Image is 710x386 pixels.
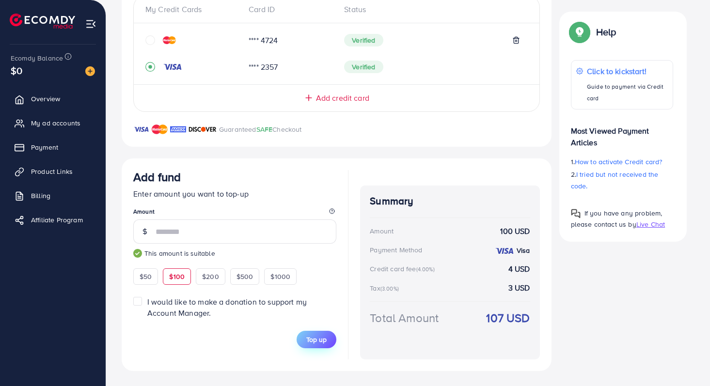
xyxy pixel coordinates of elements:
div: Card ID [241,4,336,15]
img: logo [10,14,75,29]
span: $0 [11,63,22,77]
strong: 100 USD [500,226,530,237]
svg: circle [145,35,155,45]
p: Enter amount you want to top-up [133,188,336,200]
p: 1. [571,156,674,168]
span: Product Links [31,167,73,176]
span: Top up [306,335,327,344]
legend: Amount [133,207,336,219]
h4: Summary [370,195,530,207]
strong: 107 USD [486,309,530,326]
small: (4.00%) [416,265,435,273]
img: brand [152,124,168,135]
img: image [85,66,95,76]
img: menu [85,18,96,30]
strong: Visa [517,246,530,255]
strong: 3 USD [508,282,530,293]
span: $50 [140,272,152,281]
span: Verified [344,34,383,46]
h3: Add fund [133,170,181,184]
img: brand [170,124,186,135]
span: $500 [237,272,253,281]
svg: record circle [145,62,155,72]
span: Verified [344,61,383,73]
a: Affiliate Program [7,210,98,230]
span: Affiliate Program [31,215,83,225]
div: Payment Method [370,245,422,255]
img: brand [189,124,217,135]
span: $200 [202,272,219,281]
strong: 4 USD [508,263,530,275]
span: SAFE [256,124,273,134]
iframe: Chat [669,342,703,379]
p: Most Viewed Payment Articles [571,117,674,148]
span: Payment [31,142,58,152]
p: Guaranteed Checkout [219,124,302,135]
span: $1000 [270,272,290,281]
img: brand [133,124,149,135]
p: Guide to payment via Credit card [587,81,668,104]
span: Live Chat [636,219,665,229]
div: Credit card fee [370,264,438,274]
div: Total Amount [370,309,439,326]
a: Overview [7,89,98,108]
span: How to activate Credit card? [575,157,662,167]
img: credit [495,247,514,255]
span: Overview [31,94,60,104]
img: Popup guide [571,23,588,41]
img: credit [163,63,182,71]
img: guide [133,249,142,258]
img: credit [163,36,176,44]
span: Ecomdy Balance [11,53,63,63]
p: Help [596,26,616,38]
a: Product Links [7,162,98,181]
span: I tried but not received the code. [571,170,659,191]
img: Popup guide [571,209,581,218]
p: Click to kickstart! [587,65,668,77]
a: Billing [7,186,98,205]
p: 2. [571,169,674,192]
span: Billing [31,191,50,201]
small: (3.00%) [380,285,399,293]
span: Add credit card [316,93,369,104]
div: Amount [370,226,394,236]
div: My Credit Cards [145,4,241,15]
span: I would like to make a donation to support my Account Manager. [147,296,307,318]
span: My ad accounts [31,118,80,128]
div: Tax [370,283,402,293]
small: This amount is suitable [133,248,336,258]
span: $100 [169,272,185,281]
div: Status [336,4,527,15]
a: My ad accounts [7,113,98,133]
button: Top up [297,331,336,348]
span: If you have any problem, please contact us by [571,208,663,229]
a: Payment [7,138,98,157]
